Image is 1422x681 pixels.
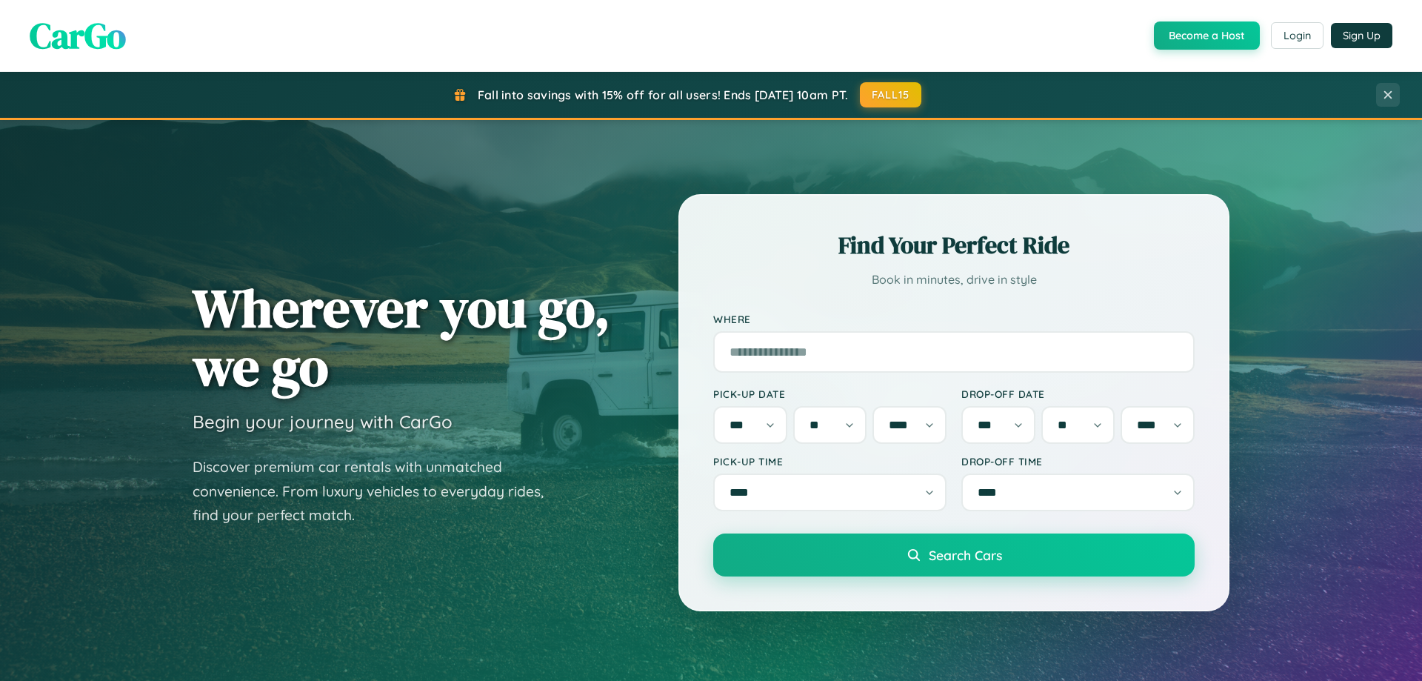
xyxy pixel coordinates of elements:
button: Login [1271,22,1323,49]
h2: Find Your Perfect Ride [713,229,1195,262]
p: Discover premium car rentals with unmatched convenience. From luxury vehicles to everyday rides, ... [193,455,563,528]
button: Become a Host [1154,21,1260,50]
label: Drop-off Time [961,455,1195,468]
h1: Wherever you go, we go [193,279,610,396]
p: Book in minutes, drive in style [713,269,1195,290]
label: Pick-up Date [713,388,947,400]
label: Where [713,313,1195,325]
button: FALL15 [860,82,922,107]
label: Pick-up Time [713,455,947,468]
span: Fall into savings with 15% off for all users! Ends [DATE] 10am PT. [478,87,849,102]
label: Drop-off Date [961,388,1195,400]
button: Sign Up [1331,23,1392,48]
span: CarGo [30,11,126,60]
span: Search Cars [929,547,1002,563]
h3: Begin your journey with CarGo [193,411,453,433]
button: Search Cars [713,534,1195,577]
